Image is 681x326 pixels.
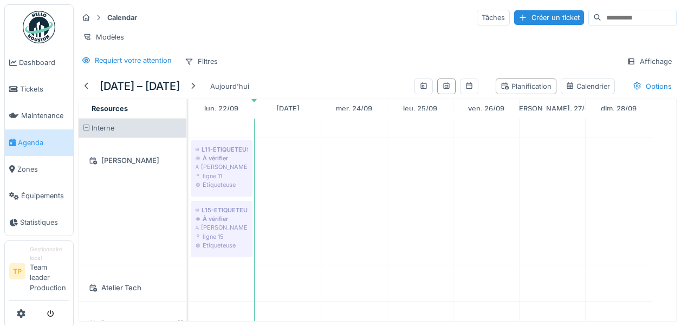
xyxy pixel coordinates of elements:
[20,84,69,94] span: Tickets
[196,154,248,162] div: À vérifier
[196,241,248,250] div: Etiqueteuse
[100,80,180,93] h5: [DATE] – [DATE]
[400,101,440,116] a: 25 septembre 2025
[622,54,677,69] div: Affichage
[20,217,69,227] span: Statistiques
[5,182,73,209] a: Équipements
[465,101,507,116] a: 26 septembre 2025
[196,162,248,171] div: [PERSON_NAME]
[95,55,172,66] div: Requiert votre attention
[85,154,180,167] div: [PERSON_NAME]
[274,101,302,116] a: 23 septembre 2025
[514,10,584,25] div: Créer un ticket
[501,81,552,92] div: Planification
[85,281,180,295] div: Atelier Tech
[5,102,73,129] a: Maintenance
[9,263,25,279] li: TP
[17,164,69,174] span: Zones
[5,129,73,156] a: Agenda
[5,49,73,76] a: Dashboard
[78,29,129,45] div: Modèles
[92,124,114,132] span: Interne
[196,145,248,154] div: L11-ETIQUETEUSE ROUTINE
[103,12,141,23] strong: Calendar
[196,180,248,189] div: Etiqueteuse
[598,101,639,116] a: 28 septembre 2025
[180,54,223,69] div: Filtres
[9,245,69,300] a: TP Gestionnaire localTeam leader Production
[30,245,69,297] li: Team leader Production
[566,81,610,92] div: Calendrier
[92,105,128,113] span: Resources
[196,172,248,180] div: ligne 11
[333,101,375,116] a: 24 septembre 2025
[206,79,254,94] div: Aujourd'hui
[23,11,55,43] img: Badge_color-CXgf-gQk.svg
[18,138,69,148] span: Agenda
[196,232,248,241] div: ligne 15
[196,223,248,232] div: [PERSON_NAME]
[5,156,73,182] a: Zones
[21,110,69,121] span: Maintenance
[30,245,69,262] div: Gestionnaire local
[21,191,69,201] span: Équipements
[509,101,596,116] a: 27 septembre 2025
[19,57,69,68] span: Dashboard
[196,214,248,223] div: À vérifier
[5,209,73,236] a: Statistiques
[477,10,510,25] div: Tâches
[628,79,677,94] div: Options
[202,101,241,116] a: 22 septembre 2025
[5,76,73,102] a: Tickets
[196,206,248,214] div: L15-ETIQUETEUSE ROUTINE 1.5 L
